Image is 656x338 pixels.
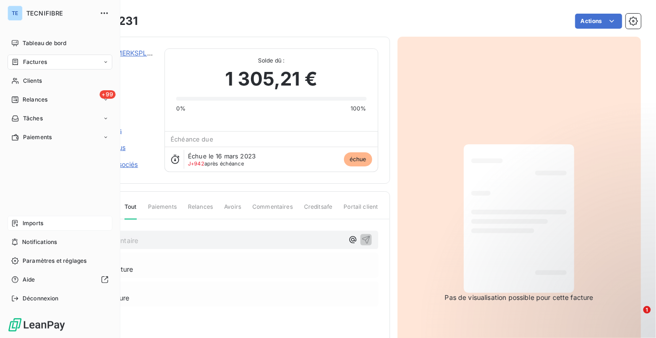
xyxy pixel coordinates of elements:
[188,203,213,219] span: Relances
[188,152,256,160] span: Échue le 16 mars 2023
[252,203,293,219] span: Commentaires
[23,58,47,66] span: Factures
[344,152,372,166] span: échue
[23,95,47,104] span: Relances
[8,317,66,332] img: Logo LeanPay
[26,9,94,17] span: TECNIFIBRE
[188,160,204,167] span: J+942
[8,6,23,21] div: TE
[224,203,241,219] span: Avoirs
[176,104,186,113] span: 0%
[624,306,647,329] iframe: Intercom live chat
[188,161,244,166] span: après échéance
[226,65,318,93] span: 1 305,21 €
[344,203,378,219] span: Portail client
[351,104,367,113] span: 100%
[23,275,35,284] span: Aide
[22,238,57,246] span: Notifications
[8,272,112,287] a: Aide
[100,90,116,99] span: +99
[148,203,177,219] span: Paiements
[304,203,333,219] span: Creditsafe
[23,257,86,265] span: Paramètres et réglages
[23,133,52,141] span: Paiements
[643,306,651,314] span: 1
[23,39,66,47] span: Tableau de bord
[176,56,366,65] span: Solde dû :
[468,247,656,313] iframe: Intercom notifications message
[445,293,594,302] span: Pas de visualisation possible pour cette facture
[23,294,59,303] span: Déconnexion
[23,219,43,228] span: Imports
[23,77,42,85] span: Clients
[23,114,43,123] span: Tâches
[171,135,213,143] span: Échéance due
[575,14,622,29] button: Actions
[125,203,137,220] span: Tout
